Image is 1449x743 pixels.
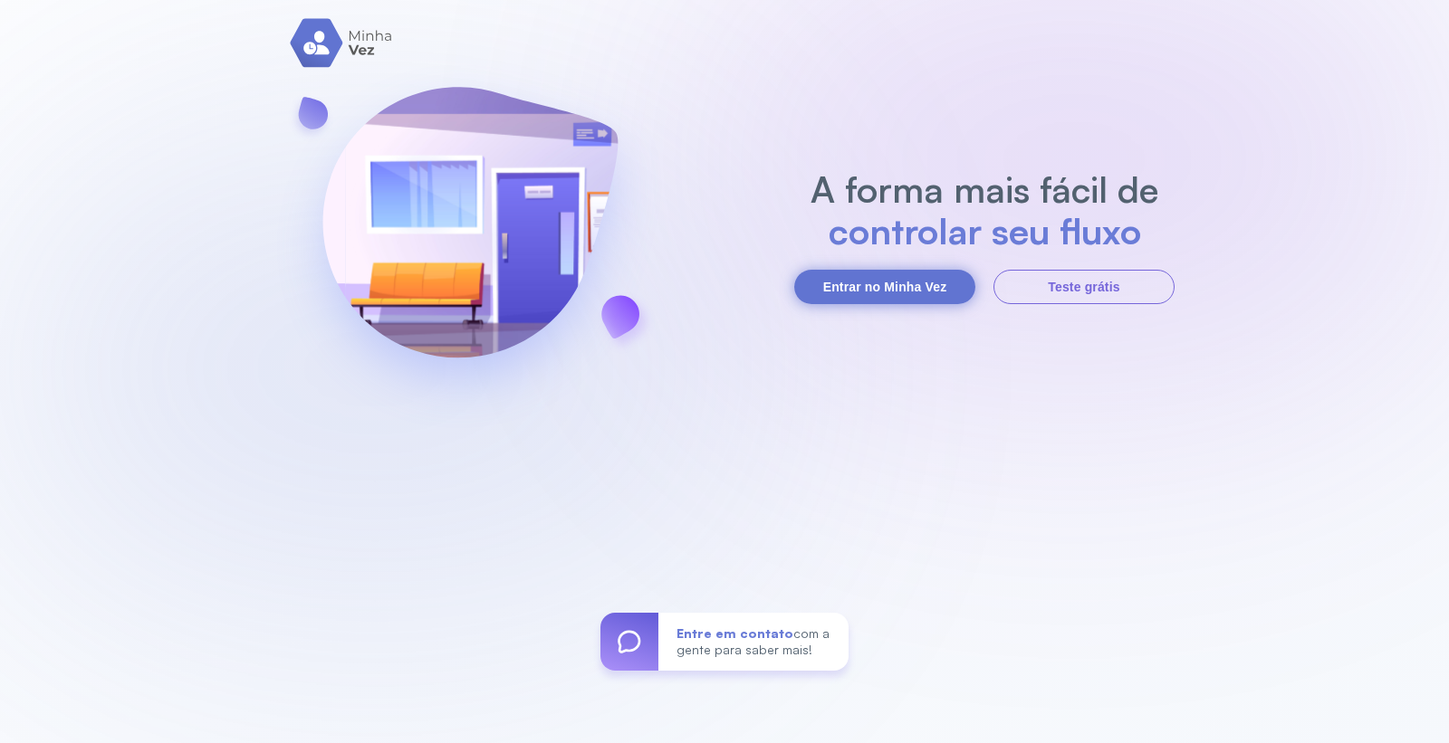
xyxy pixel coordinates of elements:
a: Entre em contatocom a gente para saber mais! [600,613,849,671]
h2: A forma mais fácil de [801,168,1168,210]
div: com a gente para saber mais! [658,613,849,671]
img: banner-login.svg [274,39,666,433]
span: Entre em contato [677,625,793,641]
img: logo.svg [290,18,394,68]
h2: controlar seu fluxo [801,210,1168,252]
button: Entrar no Minha Vez [794,270,975,304]
button: Teste grátis [993,270,1175,304]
